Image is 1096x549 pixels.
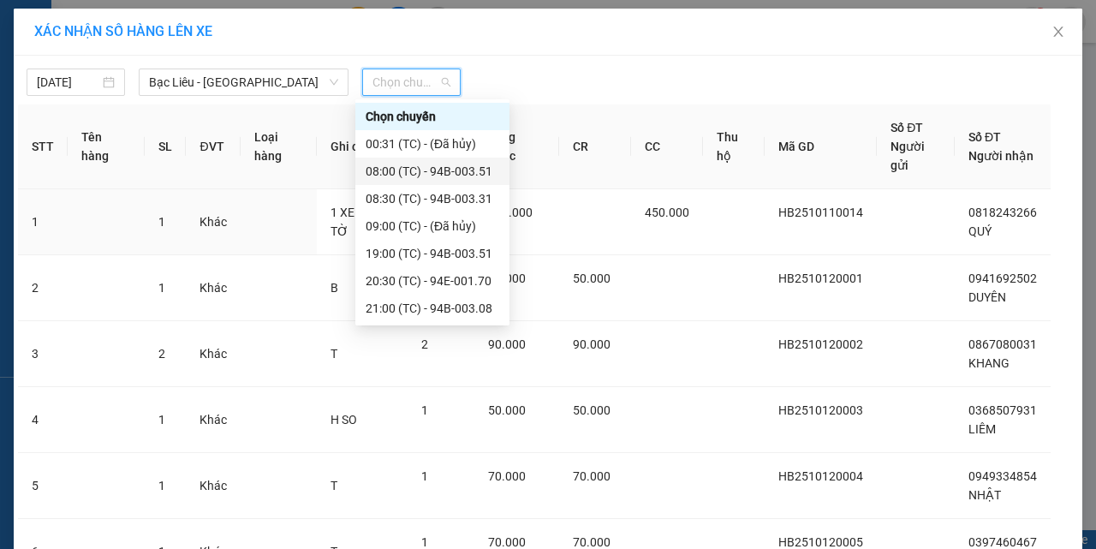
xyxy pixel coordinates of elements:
span: 50.000 [573,403,611,417]
th: Loại hàng [241,104,316,189]
td: 2 [18,255,68,321]
th: CR [559,104,631,189]
span: 50.000 [573,272,611,285]
td: 4 [18,387,68,453]
span: 70.000 [573,535,611,549]
span: 1 [421,469,428,483]
span: Bạc Liêu - Sài Gòn [149,69,338,95]
div: 08:30 (TC) - 94B-003.31 [366,189,499,208]
div: Chọn chuyến [355,103,509,130]
td: Khác [186,189,241,255]
th: Mã GD [765,104,877,189]
div: 08:00 (TC) - 94B-003.51 [366,162,499,181]
b: Nhà Xe Hà My [98,11,228,33]
span: Số ĐT [890,121,923,134]
span: 2 [158,347,165,361]
div: 20:30 (TC) - 94E-001.70 [366,272,499,290]
span: 0867080031 [968,337,1037,351]
span: 1 [421,535,428,549]
span: 90.000 [573,337,611,351]
span: 1 [158,281,165,295]
span: Số ĐT [968,130,1001,144]
span: LIÊM [968,422,996,436]
span: T [331,347,337,361]
div: 21:00 (TC) - 94B-003.08 [366,299,499,318]
span: XÁC NHẬN SỐ HÀNG LÊN XE [34,23,212,39]
li: 0946 508 595 [8,59,326,81]
td: Khác [186,321,241,387]
th: SL [145,104,186,189]
td: Khác [186,453,241,519]
span: 1 [158,413,165,427]
span: phone [98,63,112,76]
td: Khác [186,255,241,321]
span: 0941692502 [968,272,1037,285]
span: QUÝ [968,224,992,238]
div: 09:00 (TC) - (Đã hủy) [366,217,499,236]
span: HB2510120003 [778,403,863,417]
span: 70.000 [488,535,526,549]
span: Chọn chuyến [372,69,450,95]
span: DUYÊN [968,290,1006,304]
input: 12/10/2025 [37,73,99,92]
span: HB2510110014 [778,206,863,219]
span: 1 XE GIẤY TỜ [331,206,383,238]
span: B [331,281,338,295]
span: HB2510120005 [778,535,863,549]
span: HB2510120002 [778,337,863,351]
span: H SO [331,413,357,427]
b: GỬI : VP Hoà Bình [8,107,199,135]
div: 00:31 (TC) - (Đã hủy) [366,134,499,153]
span: HB2510120001 [778,272,863,285]
span: 50.000 [488,403,526,417]
span: 0397460467 [968,535,1037,549]
td: 1 [18,189,68,255]
span: 450.000 [488,206,533,219]
th: ĐVT [186,104,241,189]
span: Người gửi [890,140,925,172]
span: 1 [158,479,165,492]
span: 0368507931 [968,403,1037,417]
div: Chọn chuyến [366,107,499,126]
div: 19:00 (TC) - 94B-003.51 [366,244,499,263]
td: 5 [18,453,68,519]
span: 1 [421,403,428,417]
th: Thu hộ [703,104,765,189]
span: Người nhận [968,149,1033,163]
span: 70.000 [573,469,611,483]
th: CC [631,104,703,189]
span: 1 [158,215,165,229]
td: 3 [18,321,68,387]
button: Close [1034,9,1082,57]
span: 70.000 [488,469,526,483]
span: HB2510120004 [778,469,863,483]
span: 0949334854 [968,469,1037,483]
th: STT [18,104,68,189]
span: close [1051,25,1065,39]
th: Ghi chú [317,104,408,189]
span: down [329,77,339,87]
li: 995 [PERSON_NAME] [8,38,326,59]
td: Khác [186,387,241,453]
span: 0818243266 [968,206,1037,219]
th: Tên hàng [68,104,145,189]
span: NHẬT [968,488,1001,502]
span: 2 [421,337,428,351]
span: environment [98,41,112,55]
span: 90.000 [488,337,526,351]
span: KHANG [968,356,1010,370]
span: T [331,479,337,492]
span: 450.000 [645,206,689,219]
th: Tổng cước [474,104,558,189]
